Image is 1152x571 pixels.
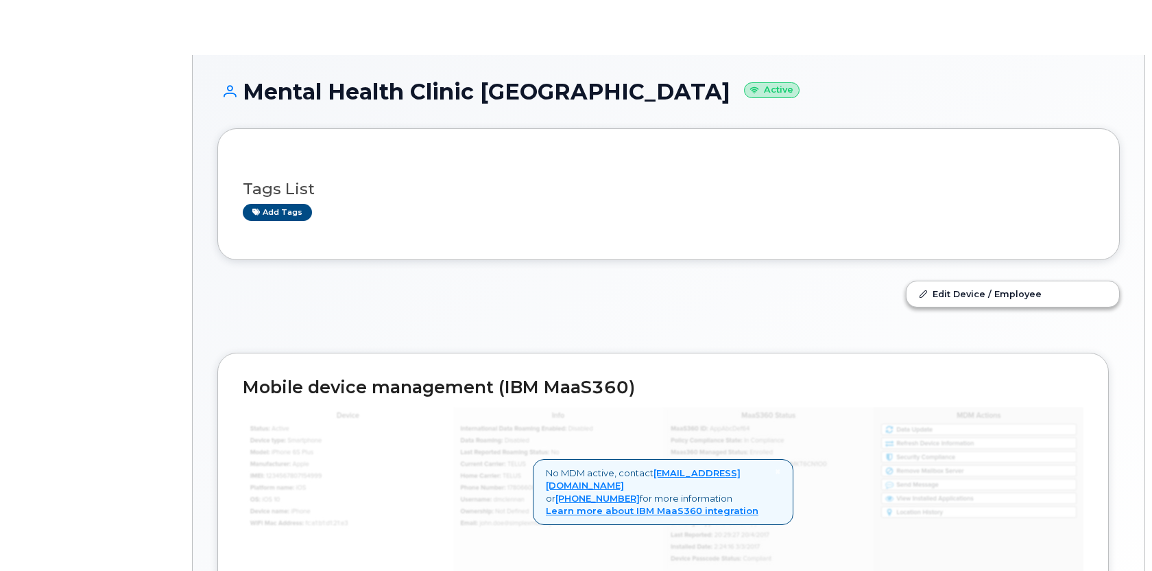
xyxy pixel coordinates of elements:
[907,281,1119,306] a: Edit Device / Employee
[546,505,758,516] a: Learn more about IBM MaaS360 integration
[217,80,1120,104] h1: Mental Health Clinic [GEOGRAPHIC_DATA]
[744,82,800,98] small: Active
[533,459,793,525] div: No MDM active, contact or for more information
[243,204,312,221] a: Add tags
[775,465,780,478] span: ×
[775,467,780,477] a: Close
[243,180,1094,198] h3: Tags List
[243,378,1083,397] h2: Mobile device management (IBM MaaS360)
[555,493,640,504] a: [PHONE_NUMBER]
